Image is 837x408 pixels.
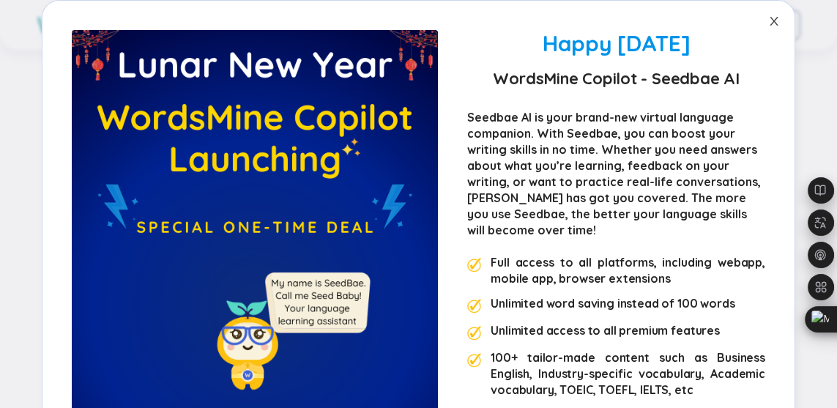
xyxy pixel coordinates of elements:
[467,299,482,314] img: premium
[491,254,765,286] div: Full access to all platforms, including webapp, mobile app, browser extensions
[467,258,482,272] img: premium
[543,29,690,57] span: Happy [DATE]
[491,349,765,398] div: 100+ tailor-made content such as Business English, Industry-specific vocabulary, Academic vocabul...
[754,1,795,42] button: Close
[491,322,720,341] div: Unlimited access to all premium features
[467,109,765,238] div: Seedbae AI is your brand-new virtual language companion. With Seedbae, you can boost your writing...
[467,353,482,368] img: premium
[491,295,734,314] div: Unlimited word saving instead of 100 words
[493,65,739,92] strong: WordsMine Copilot - Seedbae AI
[768,15,780,27] span: close
[467,326,482,341] img: premium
